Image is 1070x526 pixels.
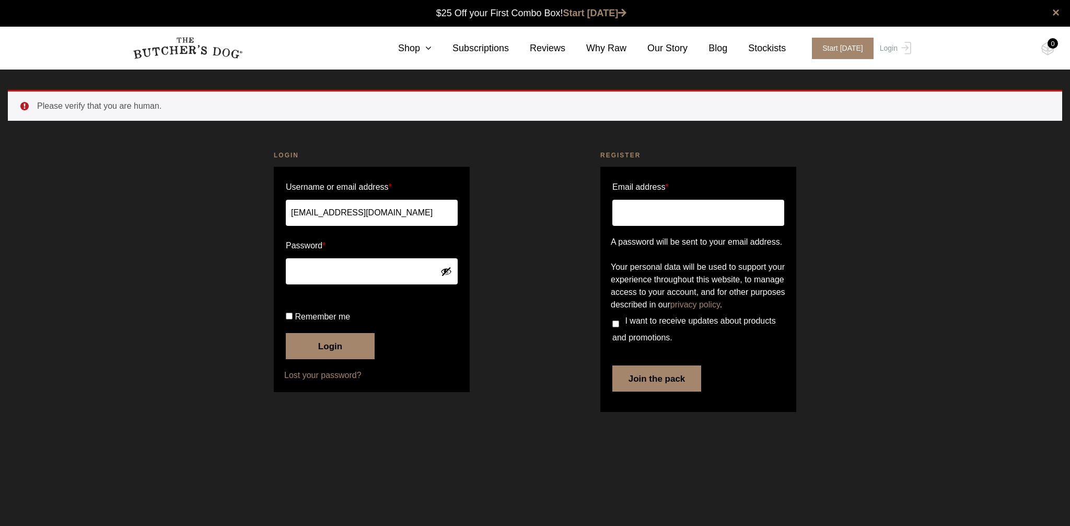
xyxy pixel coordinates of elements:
[611,261,786,311] p: Your personal data will be used to support your experience throughout this website, to manage acc...
[612,179,669,196] label: Email address
[670,300,720,309] a: privacy policy
[1052,6,1060,19] a: close
[274,150,470,161] h2: Login
[1048,38,1058,49] div: 0
[286,313,293,319] input: Remember me
[432,41,509,55] a: Subscriptions
[1041,42,1054,55] img: TBD_Cart-Empty.png
[612,316,776,342] span: I want to receive updates about products and promotions.
[377,41,432,55] a: Shop
[801,38,877,59] a: Start [DATE]
[612,365,701,392] button: Join the pack
[611,236,786,248] p: A password will be sent to your email address.
[565,41,626,55] a: Why Raw
[286,333,375,359] button: Login
[812,38,874,59] span: Start [DATE]
[688,41,727,55] a: Blog
[600,150,796,161] h2: Register
[440,266,452,277] button: Show password
[563,8,627,18] a: Start [DATE]
[509,41,565,55] a: Reviews
[877,38,911,59] a: Login
[727,41,786,55] a: Stockists
[295,312,350,321] span: Remember me
[626,41,688,55] a: Our Story
[612,321,619,327] input: I want to receive updates about products and promotions.
[37,100,1045,112] li: Please verify that you are human.
[284,369,459,382] a: Lost your password?
[286,179,458,196] label: Username or email address
[286,237,458,254] label: Password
